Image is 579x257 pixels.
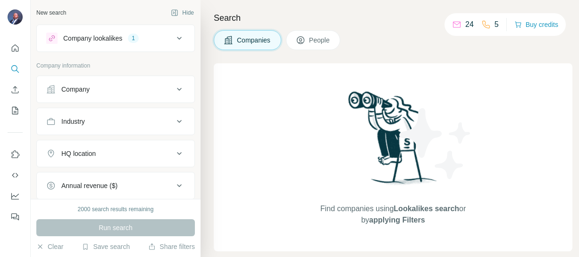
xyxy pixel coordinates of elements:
span: applying Filters [369,216,425,224]
button: My lists [8,102,23,119]
div: Industry [61,117,85,126]
button: Clear [36,242,63,251]
button: Hide [164,6,201,20]
div: Annual revenue ($) [61,181,117,190]
button: Save search [82,242,130,251]
button: Dashboard [8,188,23,205]
button: Use Surfe API [8,167,23,184]
p: 24 [465,19,474,30]
button: Buy credits [514,18,558,31]
button: Search [8,60,23,77]
img: Surfe Illustration - Woman searching with binoculars [344,89,442,194]
button: HQ location [37,142,194,165]
button: Share filters [148,242,195,251]
button: Company [37,78,194,101]
div: Company [61,85,90,94]
h4: Search [214,11,568,25]
button: Industry [37,110,194,133]
div: 1 [128,34,139,43]
button: Annual revenue ($) [37,174,194,197]
button: Quick start [8,40,23,57]
img: Avatar [8,9,23,25]
span: Find companies using or by [318,203,469,226]
button: Company lookalikes1 [37,27,194,50]
div: HQ location [61,149,96,158]
img: Surfe Illustration - Stars [393,101,478,186]
div: 2000 search results remaining [78,205,154,214]
button: Enrich CSV [8,81,23,98]
span: Companies [237,35,271,45]
div: New search [36,9,66,17]
span: People [309,35,331,45]
button: Feedback [8,208,23,225]
p: Company information [36,61,195,70]
p: 5 [495,19,499,30]
button: Use Surfe on LinkedIn [8,146,23,163]
div: Company lookalikes [63,34,122,43]
span: Lookalikes search [394,205,459,213]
